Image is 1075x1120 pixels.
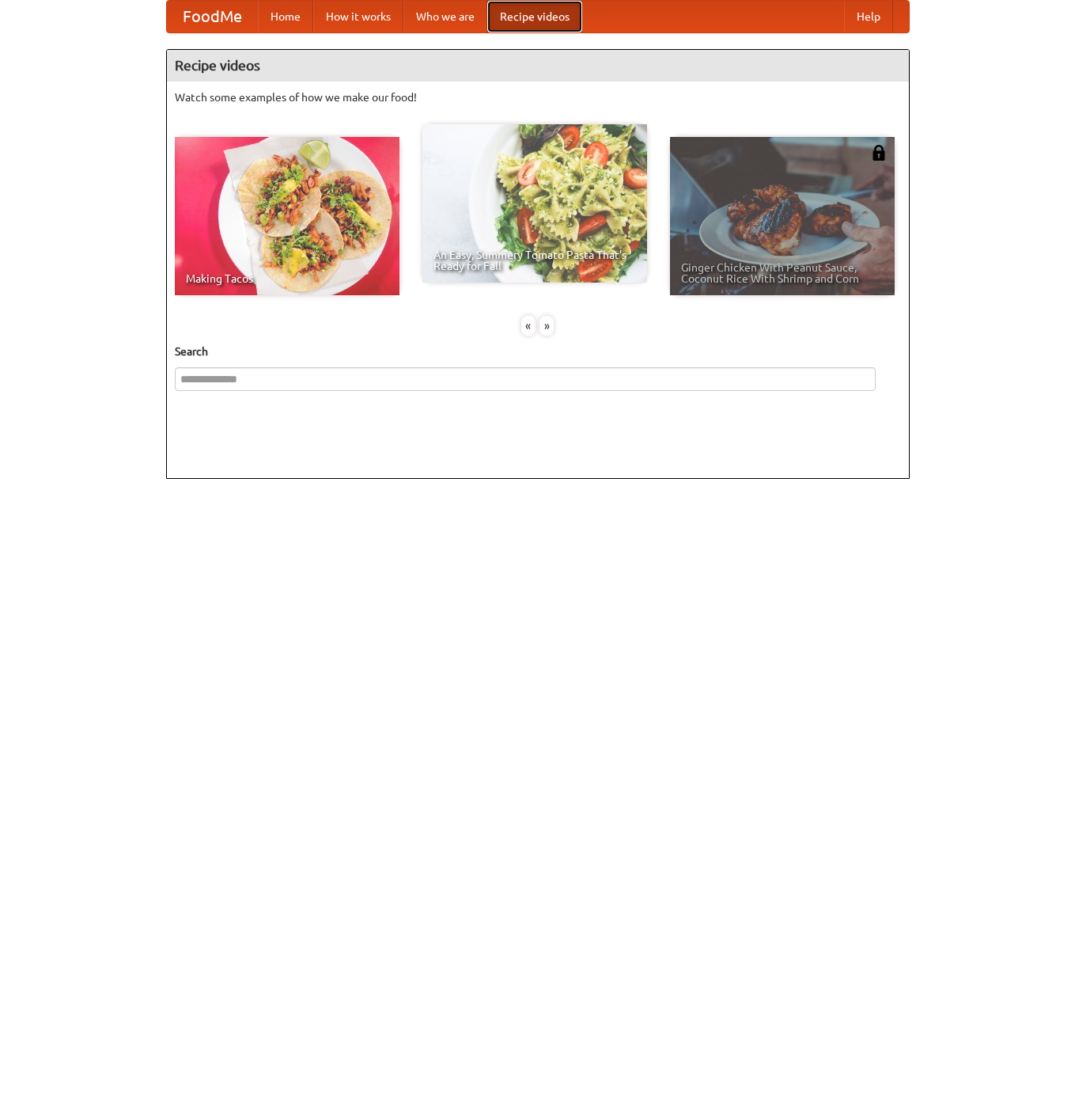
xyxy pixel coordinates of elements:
div: » [539,316,554,336]
h4: Recipe videos [167,50,909,82]
a: Recipe videos [487,1,582,32]
a: Making Tacos [175,137,399,295]
span: Making Tacos [186,273,388,284]
a: How it works [313,1,403,32]
a: FoodMe [167,1,258,32]
h5: Search [175,344,901,359]
div: « [521,316,536,336]
a: Home [258,1,313,32]
p: Watch some examples of how we make our food! [175,89,901,105]
a: Who we are [403,1,487,32]
img: 483408.png [871,145,887,161]
a: An Easy, Summery Tomato Pasta That's Ready for Fall [422,124,647,283]
a: Help [844,1,893,32]
span: An Easy, Summery Tomato Pasta That's Ready for Fall [433,249,636,271]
